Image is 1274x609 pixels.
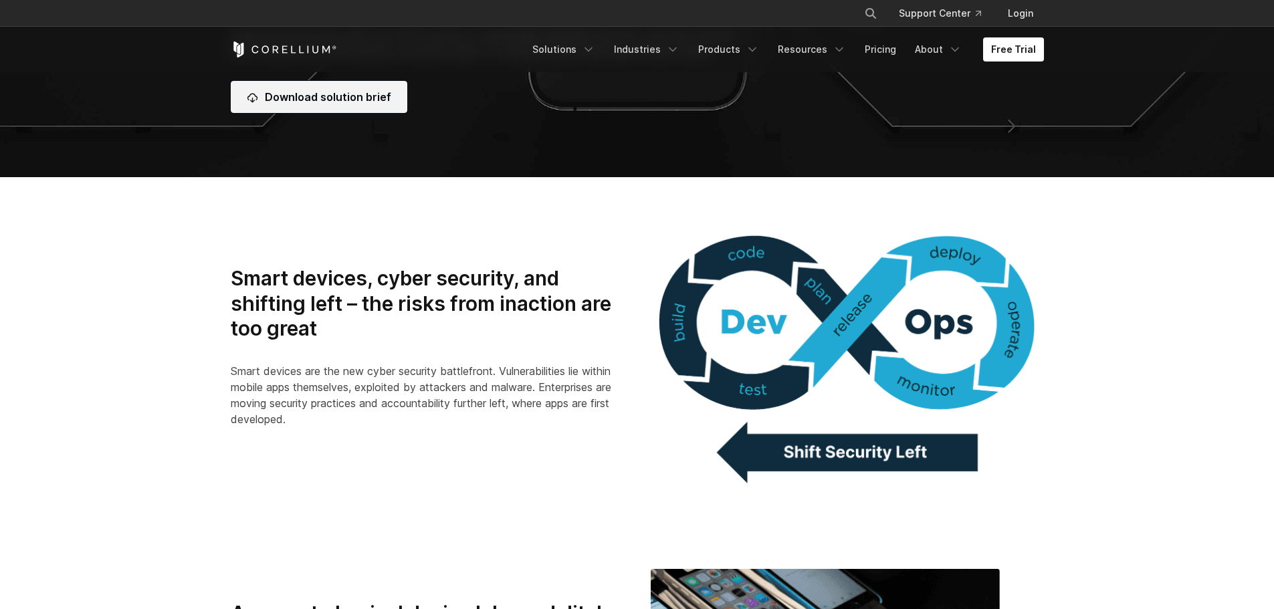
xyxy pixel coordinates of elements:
button: Search [859,1,883,25]
a: Free Trial [983,37,1044,62]
div: Navigation Menu [524,37,1044,62]
a: Login [997,1,1044,25]
a: Resources [770,37,854,62]
a: Support Center [888,1,992,25]
p: Smart devices are the new cyber security battlefront. Vulnerabilities lie within mobile apps them... [231,363,624,427]
a: Pricing [857,37,904,62]
img: Mobile DevOps within the infinity loop; Shift Security Left [651,220,1044,483]
h3: Smart devices, cyber security, and shifting left – the risks from inaction are too great [231,266,624,342]
a: Corellium Home [231,41,337,57]
div: Navigation Menu [848,1,1044,25]
a: Products [690,37,767,62]
a: Download solution brief [231,81,407,113]
a: Industries [606,37,687,62]
a: About [907,37,970,62]
a: Solutions [524,37,603,62]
